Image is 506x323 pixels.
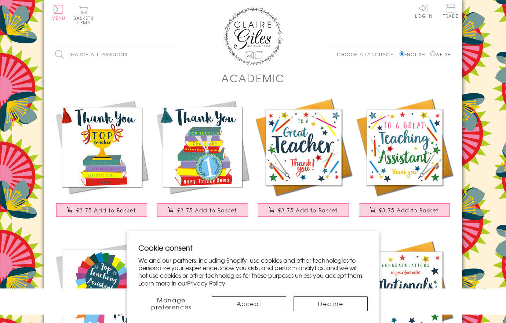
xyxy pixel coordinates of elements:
[443,4,459,19] a: Trade
[51,5,66,20] button: Menu
[258,203,349,217] button: £3.75 Add to Basket
[430,51,435,56] input: Welsh
[430,51,451,58] label: Welsh
[152,97,253,198] img: Thank You Teacher Card, Medal & Books, Embellished with a colourful tassel
[212,296,286,311] button: Accept
[354,97,455,224] a: Thank you Teaching Assistand Card, School, Embellished with pompoms £3.75 Add to Basket
[221,71,285,86] h1: Academic
[177,207,237,214] span: £3.75 Add to Basket
[51,46,180,63] input: Search all products
[138,296,205,311] button: Manage preferences
[278,207,338,214] span: £3.75 Add to Basket
[415,4,433,18] a: Log In
[400,51,429,58] label: English
[253,97,354,224] a: Thank you Teacher Card, School, Embellished with pompoms £3.75 Add to Basket
[151,295,192,311] span: Manage preferences
[51,97,152,224] a: Thank You Teacher Card, Trophy, Embellished with a colourful tassel £3.75 Add to Basket
[76,207,136,214] span: £3.75 Add to Basket
[359,203,450,217] button: £3.75 Add to Basket
[172,46,180,63] input: Search
[73,6,94,25] button: Basket0 items
[157,203,248,217] button: £3.75 Add to Basket
[187,279,225,287] a: Privacy Policy
[337,51,398,58] p: Choose a language:
[138,243,368,253] h2: Cookie consent
[77,15,94,26] span: 0 items
[400,51,404,56] input: English
[379,207,439,214] span: £3.75 Add to Basket
[294,296,368,311] button: Decline
[51,15,66,21] span: Menu
[152,97,253,224] a: Thank You Teacher Card, Medal & Books, Embellished with a colourful tassel £3.75 Add to Basket
[224,7,283,65] img: Claire Giles Greetings Cards
[138,256,368,287] p: We and our partners, including Shopify, use cookies and other technologies to personalize your ex...
[253,97,354,198] img: Thank you Teacher Card, School, Embellished with pompoms
[354,97,455,198] img: Thank you Teaching Assistand Card, School, Embellished with pompoms
[56,203,147,217] button: £3.75 Add to Basket
[51,97,152,198] img: Thank You Teacher Card, Trophy, Embellished with a colourful tassel
[443,4,459,18] span: Trade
